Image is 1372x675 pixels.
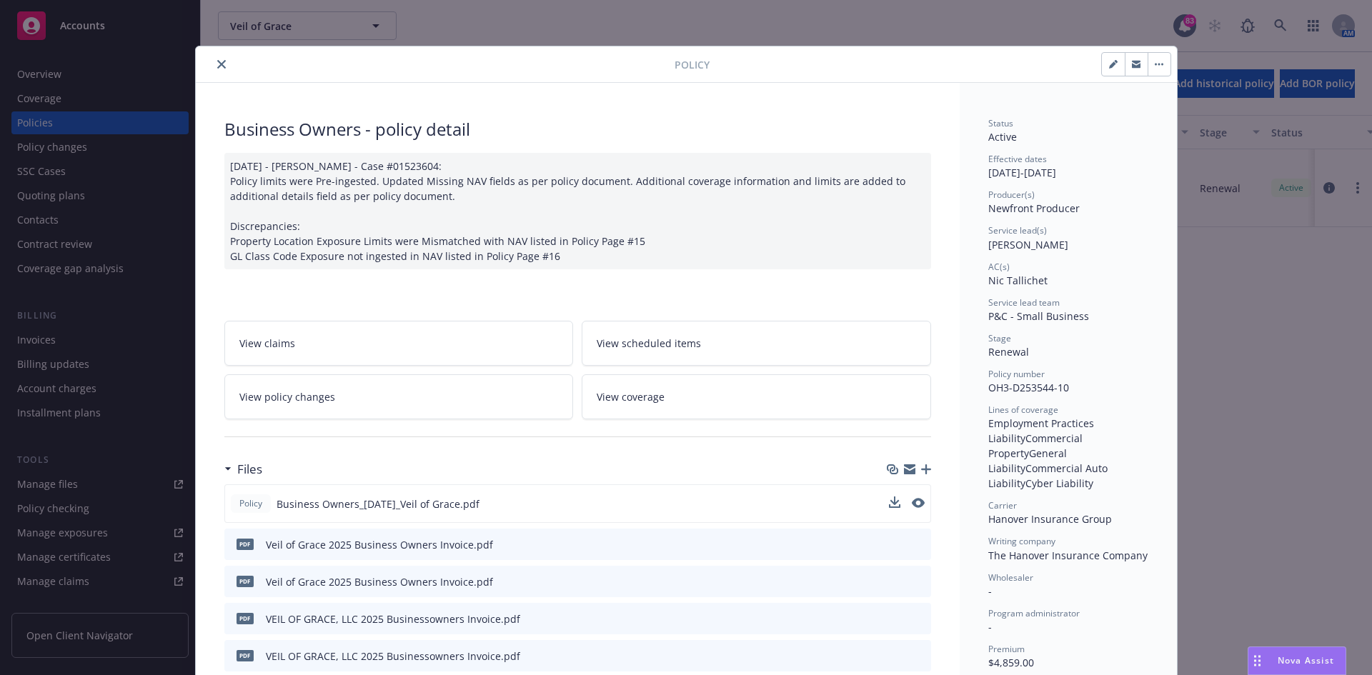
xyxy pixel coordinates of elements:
[1025,476,1093,490] span: Cyber Liability
[988,309,1089,323] span: P&C - Small Business
[890,611,901,626] button: download file
[266,574,493,589] div: Veil of Grace 2025 Business Owners Invoice.pdf
[237,576,254,586] span: pdf
[1278,654,1334,666] span: Nova Assist
[1248,647,1266,674] div: Drag to move
[675,57,710,72] span: Policy
[237,613,254,624] span: pdf
[988,381,1069,394] span: OH3-D253544-10
[889,496,900,511] button: download file
[890,574,901,589] button: download file
[988,117,1013,129] span: Status
[988,261,1010,273] span: AC(s)
[237,539,254,549] span: pdf
[988,153,1047,165] span: Effective dates
[912,496,925,511] button: preview file
[890,537,901,552] button: download file
[988,296,1060,309] span: Service lead team
[988,512,1112,526] span: Hanover Insurance Group
[913,537,925,552] button: preview file
[988,620,992,634] span: -
[239,336,295,351] span: View claims
[239,389,335,404] span: View policy changes
[224,117,931,141] div: Business Owners - policy detail
[988,368,1045,380] span: Policy number
[277,496,479,511] span: Business Owners_[DATE]_Veil of Grace.pdf
[988,535,1055,547] span: Writing company
[988,549,1148,562] span: The Hanover Insurance Company
[597,389,665,404] span: View coverage
[913,611,925,626] button: preview file
[224,153,931,269] div: [DATE] - [PERSON_NAME] - Case #01523604: Policy limits were Pre-ingested. Updated Missing NAV fie...
[988,446,1070,475] span: General Liability
[1248,646,1346,675] button: Nova Assist
[913,574,925,589] button: preview file
[582,374,931,419] a: View coverage
[988,201,1080,215] span: Newfront Producer
[988,571,1033,584] span: Wholesaler
[266,537,493,552] div: Veil of Grace 2025 Business Owners Invoice.pdf
[988,345,1029,359] span: Renewal
[266,611,520,626] div: VEIL OF GRACE, LLC 2025 Businessowners Invoice.pdf
[988,416,1097,445] span: Employment Practices Liability
[912,498,925,508] button: preview file
[988,499,1017,511] span: Carrier
[988,431,1085,460] span: Commercial Property
[913,649,925,664] button: preview file
[988,404,1058,416] span: Lines of coverage
[988,189,1035,201] span: Producer(s)
[237,650,254,661] span: pdf
[988,274,1048,287] span: Nic Tallichet
[988,238,1068,251] span: [PERSON_NAME]
[988,584,992,598] span: -
[224,374,574,419] a: View policy changes
[237,460,262,479] h3: Files
[213,56,230,73] button: close
[266,649,520,664] div: VEIL OF GRACE, LLC 2025 Businessowners Invoice.pdf
[988,656,1034,669] span: $4,859.00
[582,321,931,366] a: View scheduled items
[988,332,1011,344] span: Stage
[988,130,1017,144] span: Active
[224,321,574,366] a: View claims
[988,643,1025,655] span: Premium
[224,460,262,479] div: Files
[890,649,901,664] button: download file
[988,607,1080,619] span: Program administrator
[237,497,265,510] span: Policy
[988,224,1047,236] span: Service lead(s)
[988,153,1148,180] div: [DATE] - [DATE]
[889,496,900,508] button: download file
[597,336,701,351] span: View scheduled items
[988,461,1110,490] span: Commercial Auto Liability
